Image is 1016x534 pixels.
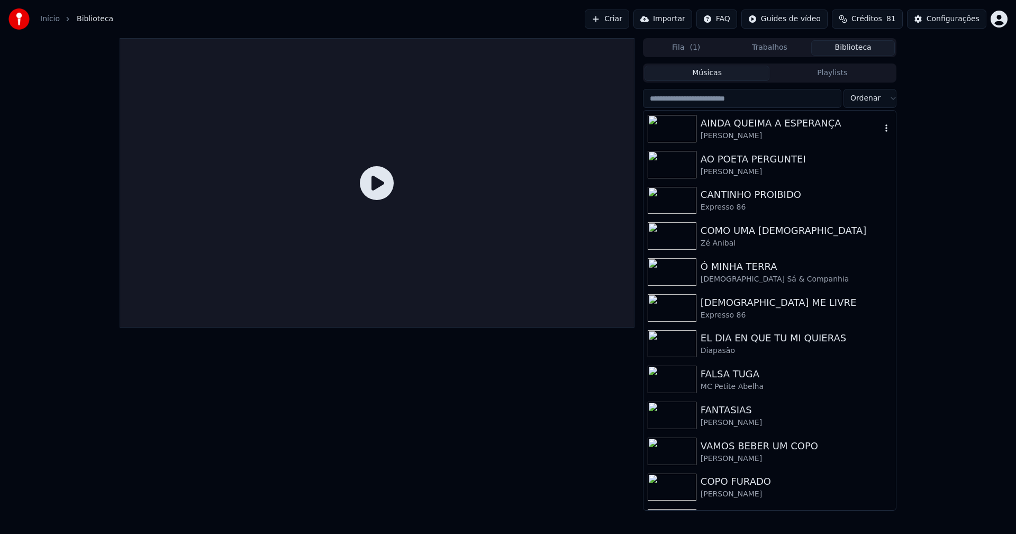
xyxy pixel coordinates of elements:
[40,14,60,24] a: Início
[40,14,113,24] nav: breadcrumb
[701,403,892,418] div: FANTASIAS
[8,8,30,30] img: youka
[927,14,979,24] div: Configurações
[850,93,881,104] span: Ordenar
[585,10,629,29] button: Criar
[851,14,882,24] span: Créditos
[701,295,892,310] div: [DEMOGRAPHIC_DATA] ME LIVRE
[701,367,892,382] div: FALSA TUGA
[907,10,986,29] button: Configurações
[701,187,892,202] div: CANTINHO PROIBIDO
[701,131,881,141] div: [PERSON_NAME]
[701,331,892,346] div: EL DIA EN QUE TU MI QUIERAS
[645,40,728,56] button: Fila
[701,418,892,428] div: [PERSON_NAME]
[701,152,892,167] div: AO POETA PERGUNTEI
[701,202,892,213] div: Expresso 86
[832,10,903,29] button: Créditos81
[701,439,892,454] div: VAMOS BEBER UM COPO
[701,310,892,321] div: Expresso 86
[741,10,828,29] button: Guides de vídeo
[701,167,892,177] div: [PERSON_NAME]
[701,454,892,464] div: [PERSON_NAME]
[811,40,895,56] button: Biblioteca
[701,474,892,489] div: COPO FURADO
[728,40,812,56] button: Trabalhos
[645,66,770,81] button: Músicas
[701,116,881,131] div: AINDA QUEIMA A ESPERANÇA
[886,14,896,24] span: 81
[701,346,892,356] div: Diapasão
[633,10,692,29] button: Importar
[769,66,895,81] button: Playlists
[696,10,737,29] button: FAQ
[701,238,892,249] div: Zé Anibal
[701,223,892,238] div: COMO UMA [DEMOGRAPHIC_DATA]
[701,259,892,274] div: Ó MINHA TERRA
[701,274,892,285] div: [DEMOGRAPHIC_DATA] Sá & Companhia
[690,42,700,53] span: ( 1 )
[77,14,113,24] span: Biblioteca
[701,382,892,392] div: MC Petite Abelha
[701,489,892,500] div: [PERSON_NAME]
